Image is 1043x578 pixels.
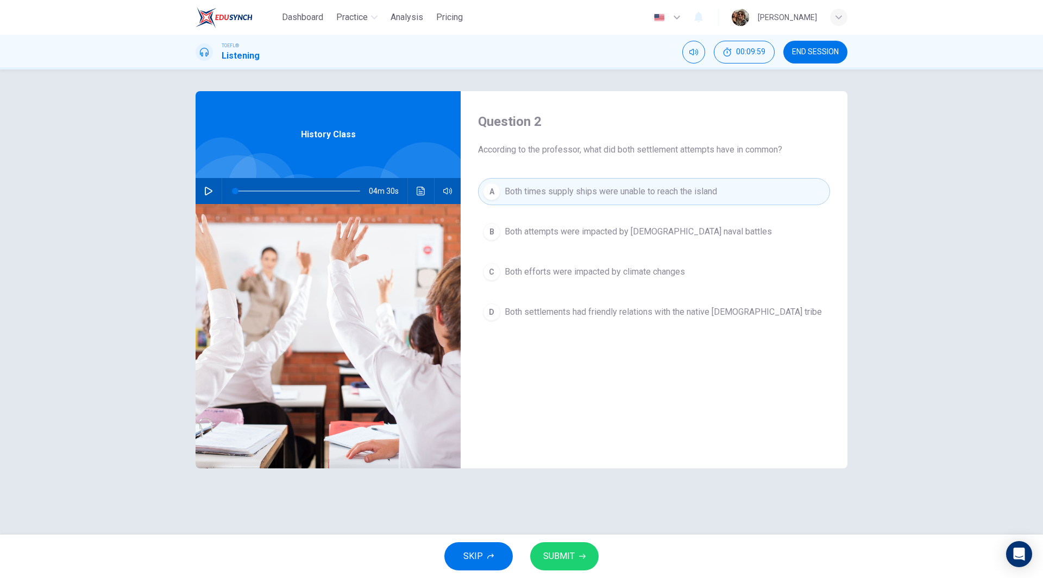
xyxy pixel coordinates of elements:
img: History Class [196,204,461,468]
div: B [483,223,500,240]
button: Analysis [386,8,428,27]
button: CBoth efforts were impacted by climate changes [478,258,830,285]
span: SUBMIT [543,549,575,564]
div: Hide [714,41,775,63]
span: History Class [301,128,356,141]
div: A [483,183,500,200]
button: SUBMIT [530,542,599,570]
div: [PERSON_NAME] [758,11,817,24]
span: According to the professor, what did both settlement attempts have in common? [478,143,830,156]
span: TOEFL® [222,42,239,49]
button: Pricing [432,8,467,27]
img: en [652,14,666,22]
button: BBoth attempts were impacted by [DEMOGRAPHIC_DATA] naval battles [478,218,830,245]
div: D [483,303,500,321]
button: Click to see the audio transcription [412,178,430,204]
button: 00:09:59 [714,41,775,63]
span: Dashboard [282,11,323,24]
span: Analysis [391,11,423,24]
img: Profile picture [732,9,749,26]
span: Both efforts were impacted by climate changes [505,265,685,278]
button: Dashboard [278,8,328,27]
span: 04m 30s [369,178,407,204]
button: ABoth times supply ships were unable to reach the island [478,178,830,205]
button: END SESSION [783,41,847,63]
span: END SESSION [792,48,839,56]
span: Practice [336,11,368,24]
button: DBoth settlements had friendly relations with the native [DEMOGRAPHIC_DATA] tribe [478,298,830,326]
div: C [483,263,500,281]
span: Both times supply ships were unable to reach the island [505,185,717,198]
div: Open Intercom Messenger [1006,541,1032,567]
h4: Question 2 [478,113,830,130]
div: Mute [682,41,705,63]
span: 00:09:59 [736,48,765,56]
button: SKIP [444,542,513,570]
h1: Listening [222,49,260,62]
button: Practice [332,8,382,27]
span: Both settlements had friendly relations with the native [DEMOGRAPHIC_DATA] tribe [505,306,822,319]
span: Both attempts were impacted by [DEMOGRAPHIC_DATA] naval battles [505,225,772,238]
img: EduSynch logo [196,7,253,28]
span: SKIP [463,549,483,564]
a: EduSynch logo [196,7,278,28]
span: Pricing [436,11,463,24]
